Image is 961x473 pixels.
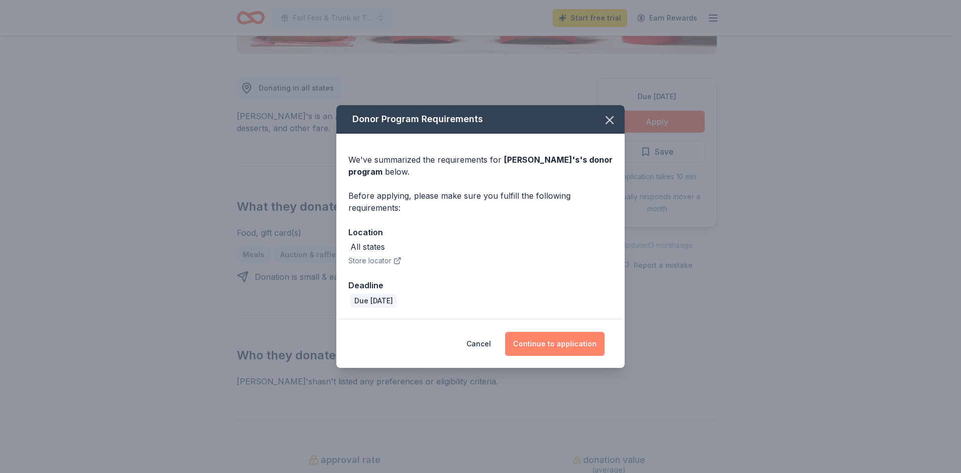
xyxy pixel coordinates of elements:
div: Location [348,226,613,239]
button: Cancel [466,332,491,356]
button: Store locator [348,255,401,267]
div: Due [DATE] [350,294,397,308]
button: Continue to application [505,332,605,356]
div: Before applying, please make sure you fulfill the following requirements: [348,190,613,214]
div: We've summarized the requirements for below. [348,154,613,178]
div: Donor Program Requirements [336,105,625,134]
div: All states [350,241,385,253]
div: Deadline [348,279,613,292]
